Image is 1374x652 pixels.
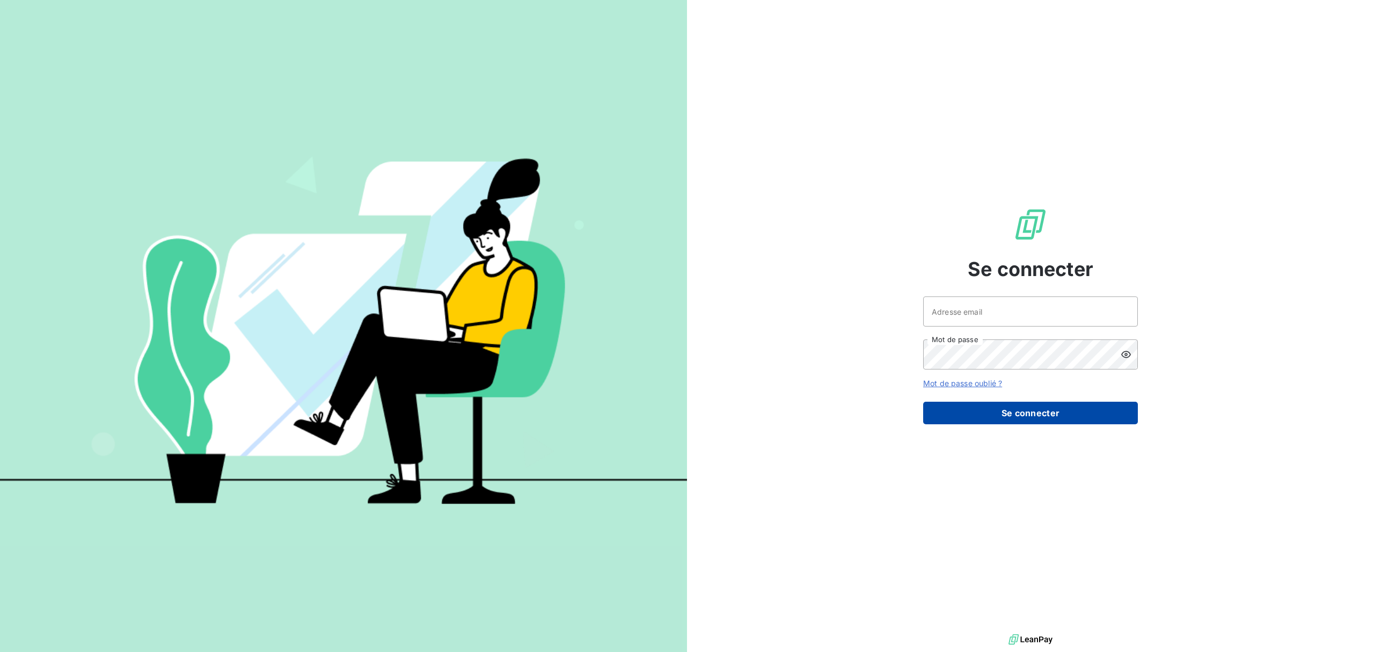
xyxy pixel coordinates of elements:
[923,402,1138,424] button: Se connecter
[968,255,1093,284] span: Se connecter
[923,379,1002,388] a: Mot de passe oublié ?
[923,296,1138,327] input: placeholder
[1008,632,1053,648] img: logo
[1013,207,1048,242] img: Logo LeanPay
